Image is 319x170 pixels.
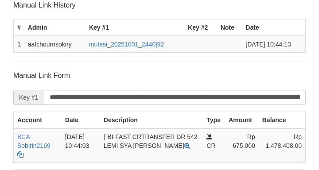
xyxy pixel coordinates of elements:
th: Account [14,112,62,128]
th: Description [100,112,203,128]
span: CR [206,142,215,149]
th: Amount [225,112,259,128]
td: Rp 1.478.408,00 [259,128,306,163]
th: Date [62,112,100,128]
th: Key #1 [86,19,184,36]
td: Rp 675.000 [225,128,259,163]
span: Key #1 [13,90,44,105]
td: { BI-FAST CRTRANSFER DR 542 LEMI SYA [PERSON_NAME] [100,128,203,163]
th: Admin [24,19,86,36]
th: Balance [259,112,306,128]
a: Copy Sobirin2169 to clipboard [17,151,23,158]
td: [DATE] 10:44:03 [62,128,100,163]
th: # [14,19,24,36]
p: Manual Link Form [13,71,306,81]
td: [DATE] 10:44:13 [242,36,305,53]
th: Type [203,112,225,128]
th: Key #2 [184,19,217,36]
th: Note [217,19,242,36]
a: Sobirin2169 [17,142,51,149]
p: Manual Link History [13,0,306,10]
th: Date [242,19,305,36]
td: aafchournsokny [24,36,86,53]
a: mutasi_20251001_2440|92 [89,41,164,48]
span: BCA [17,133,30,140]
td: 1 [14,36,24,53]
